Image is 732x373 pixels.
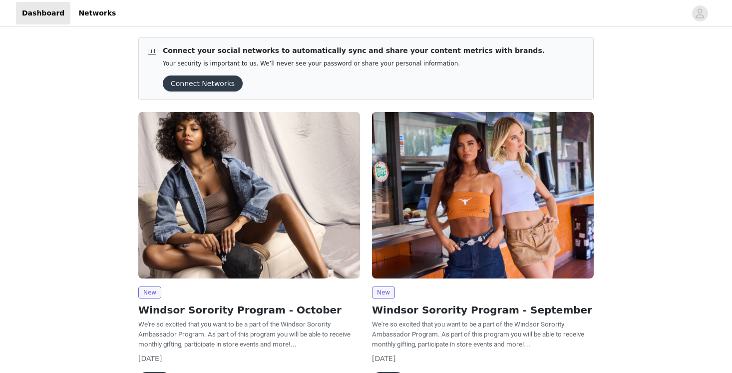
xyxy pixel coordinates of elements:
span: We're so excited that you want to be a part of the Windsor Sorority Ambassador Program. As part o... [372,320,584,348]
button: Connect Networks [163,75,243,91]
img: Windsor [372,112,594,278]
div: avatar [695,5,705,21]
span: [DATE] [138,354,162,362]
a: Dashboard [16,2,70,24]
span: New [372,286,395,298]
p: Your security is important to us. We’ll never see your password or share your personal information. [163,60,545,67]
span: New [138,286,161,298]
span: We're so excited that you want to be a part of the Windsor Sorority Ambassador Program. As part o... [138,320,351,348]
a: Networks [72,2,122,24]
h2: Windsor Sorority Program - October [138,302,360,317]
h2: Windsor Sorority Program - September [372,302,594,317]
span: [DATE] [372,354,395,362]
img: Windsor [138,112,360,278]
p: Connect your social networks to automatically sync and share your content metrics with brands. [163,45,545,56]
